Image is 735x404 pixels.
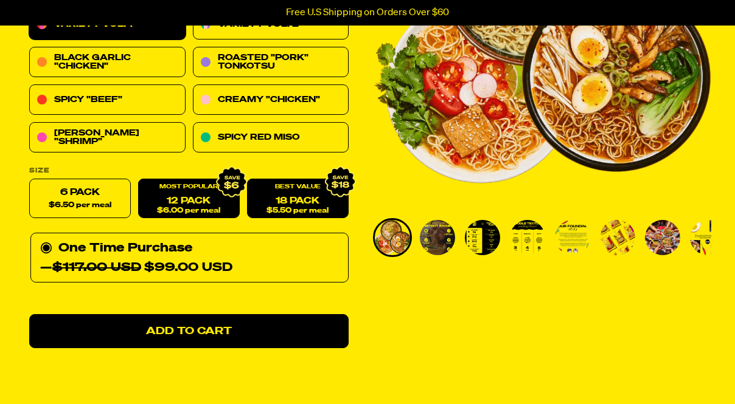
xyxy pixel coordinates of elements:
[247,179,349,219] a: 18 Pack$5.50 per meal
[29,179,131,219] label: 6 Pack
[688,218,727,257] li: Go to slide 8
[40,258,232,278] span: — $99.00 USD
[193,47,349,78] a: Roasted "Pork" Tonkotsu
[29,47,186,78] a: Black Garlic "Chicken"
[52,262,141,274] del: $117.00 USD
[29,85,186,115] a: Spicy "Beef"
[138,179,240,219] a: 12 Pack$6.00 per meal
[29,168,349,174] label: Size
[510,220,545,255] img: Variety Vol. 1
[30,233,349,283] div: One Time Purchase
[193,85,349,115] a: Creamy "Chicken"
[553,218,592,257] li: Go to slide 5
[690,220,725,255] img: Variety Vol. 1
[645,220,680,255] img: Variety Vol. 1
[373,218,711,257] div: PDP main carousel thumbnails
[266,207,329,215] span: $5.50 per meal
[418,218,457,257] li: Go to slide 2
[146,326,232,337] span: Add to Cart
[463,218,502,257] li: Go to slide 3
[49,202,111,210] span: $6.50 per meal
[29,123,186,153] a: [PERSON_NAME] "Shrimp"
[508,218,547,257] li: Go to slide 4
[286,7,449,18] p: Free U.S Shipping on Orders Over $60
[643,218,682,257] li: Go to slide 7
[29,315,349,349] a: Add to Cart
[465,220,500,255] img: Variety Vol. 1
[555,220,590,255] img: Variety Vol. 1
[6,348,128,398] iframe: Marketing Popup
[420,220,455,255] img: Variety Vol. 1
[598,218,637,257] li: Go to slide 6
[375,220,410,255] img: Variety Vol. 1
[373,218,412,257] li: Go to slide 1
[193,123,349,153] a: Spicy Red Miso
[600,220,635,255] img: Variety Vol. 1
[157,207,220,215] span: $6.00 per meal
